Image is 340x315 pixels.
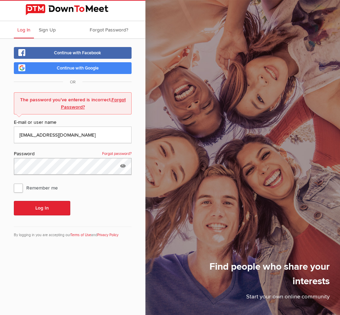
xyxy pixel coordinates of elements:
[39,27,56,33] span: Sign Up
[63,80,82,85] span: OR
[14,47,132,59] a: Continue with Facebook
[35,21,59,38] a: Sign Up
[14,62,132,74] a: Continue with Google
[14,127,132,143] input: Email@address.com
[26,4,120,15] img: DownToMeet
[14,182,65,194] span: Remember me
[86,21,132,38] a: Forgot Password?
[70,233,91,237] a: Terms of Use
[14,21,34,38] a: Log In
[14,201,70,215] button: Log In
[14,226,132,238] div: By logging in you are accepting our and
[172,293,330,305] p: Start your own online community
[14,150,132,158] div: Password
[14,119,132,127] div: E-mail or user name
[102,150,132,158] a: Forgot password?
[172,259,330,293] h1: Find people who share your interests
[57,65,99,71] span: Continue with Google
[17,27,30,33] span: Log In
[61,97,126,110] a: Forgot Password?
[97,233,118,237] a: Privacy Policy
[54,50,101,56] span: Continue with Facebook
[18,96,128,111] div: The password you’ve entered is incorrect.
[90,27,128,33] span: Forgot Password?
